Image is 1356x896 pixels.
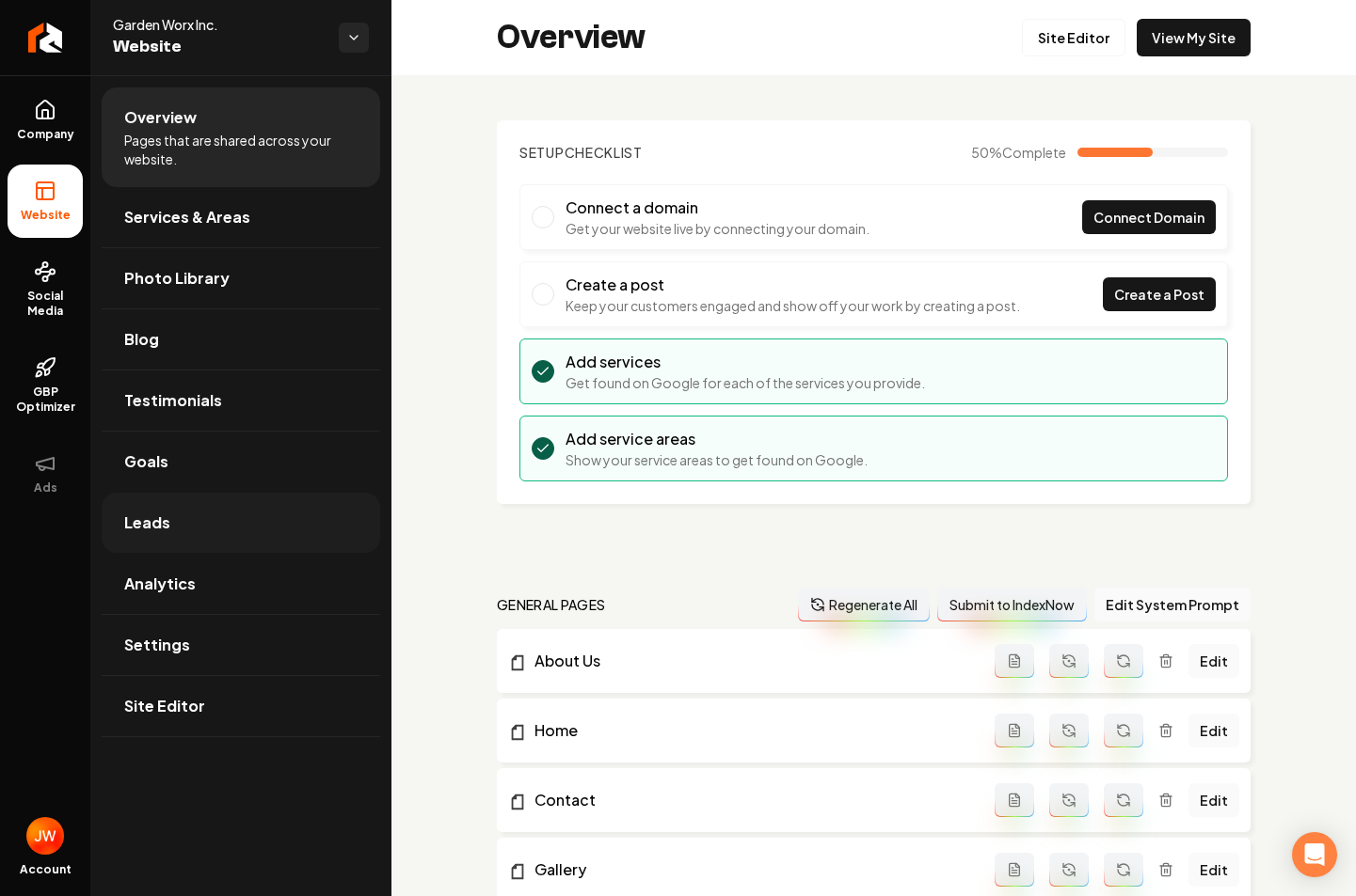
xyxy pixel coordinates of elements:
a: Site Editor [1022,19,1125,56]
h3: Add service areas [566,428,868,450]
span: Social Media [8,289,83,319]
a: Social Media [8,245,83,334]
span: Analytics [124,573,196,595]
button: Add admin page prompt [995,853,1034,887]
p: Get your website live by connecting your domain. [566,219,869,238]
a: Blog [102,309,380,369]
h2: Checklist [519,143,643,162]
span: Services & Areas [124,206,250,228]
button: Edit System Prompt [1094,588,1251,621]
a: Connect Domain [1082,200,1216,234]
button: Ads [8,437,83,511]
button: Regenerate All [798,588,930,621]
span: Ads [26,480,65,495]
button: Add admin page prompt [995,783,1034,817]
span: Complete [1002,144,1066,161]
span: Company [9,127,82,142]
a: Testimonials [102,370,380,431]
a: Edit [1188,714,1239,747]
a: About Us [508,650,995,672]
p: Get found on Google for each of the services you provide. [566,373,925,392]
a: Edit [1188,783,1239,817]
span: GBP Optimizer [8,385,83,415]
button: Open user button [26,817,64,855]
a: Create a Post [1103,277,1216,311]
img: Rebolt Logo [28,23,63,53]
span: Overview [124,106,197,129]
a: Contact [508,789,995,811]
a: Photo Library [102,248,380,308]
span: Goals [124,450,168,473]
a: Company [8,84,83,157]
span: Account [20,862,72,877]
a: View My Site [1137,19,1251,56]
a: Site Editor [102,676,380,736]
button: Add admin page prompt [995,644,1034,678]
a: Gallery [508,858,995,881]
img: John Williams [26,817,64,855]
span: Photo Library [124,267,230,290]
a: GBP Optimizer [8,341,83,430]
span: Website [113,34,324,60]
h3: Connect a domain [566,196,869,219]
h2: general pages [497,595,606,614]
span: Setup [519,144,565,161]
span: Settings [124,634,190,656]
button: Add admin page prompt [995,714,1034,747]
span: Pages that are shared across your website. [124,131,358,168]
span: Connect Domain [1093,208,1204,228]
a: Services & Areas [102,187,380,247]
span: Website [13,208,78,223]
div: Open Intercom Messenger [1292,832,1337,877]
a: Analytics [102,554,380,614]
a: Edit [1188,644,1239,678]
a: Goals [102,432,380,492]
a: Settings [102,615,380,675]
span: Blog [124,328,159,351]
span: Garden Worx Inc. [113,15,324,34]
p: Show your service areas to get found on Google. [566,450,868,469]
span: Create a Post [1114,285,1204,305]
h3: Add services [566,351,925,373]
h3: Create a post [566,274,1020,296]
span: Testimonials [124,389,222,412]
button: Submit to IndexNow [937,588,1087,621]
a: Home [508,719,995,742]
a: Edit [1188,853,1239,887]
span: Site Editor [124,695,205,717]
span: Leads [124,511,170,534]
a: Leads [102,493,380,553]
p: Keep your customers engaged and show off your work by creating a post. [566,296,1020,315]
h2: Overview [497,19,646,56]
span: 50 % [971,143,1066,162]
